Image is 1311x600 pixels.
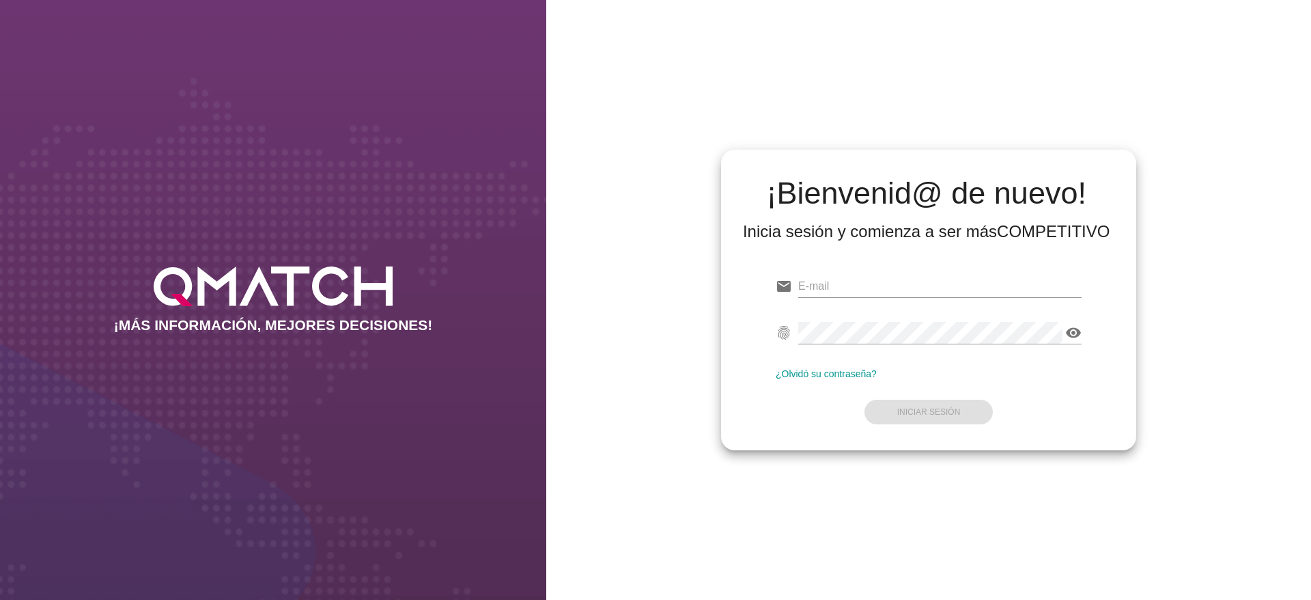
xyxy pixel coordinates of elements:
[114,317,433,333] h2: ¡MÁS INFORMACIÓN, MEJORES DECISIONES!
[798,275,1082,297] input: E-mail
[743,221,1110,243] div: Inicia sesión y comienza a ser más
[1065,325,1082,341] i: visibility
[776,325,792,341] i: fingerprint
[776,278,792,295] i: email
[776,368,877,379] a: ¿Olvidó su contraseña?
[743,177,1110,210] h2: ¡Bienvenid@ de nuevo!
[997,222,1110,241] strong: COMPETITIVO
